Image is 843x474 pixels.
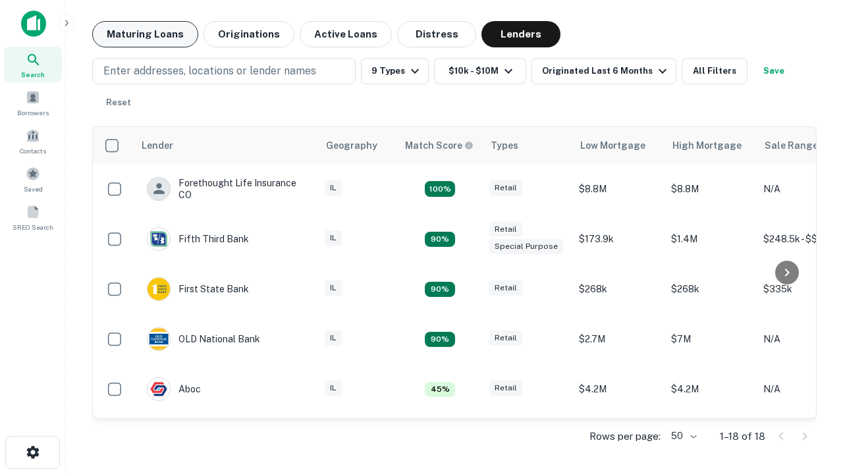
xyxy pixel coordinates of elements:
[572,164,665,214] td: $8.8M
[325,330,342,346] div: IL
[142,138,173,153] div: Lender
[682,58,748,84] button: All Filters
[13,222,53,232] span: SREO Search
[147,377,201,401] div: Aboc
[325,381,342,396] div: IL
[580,138,645,153] div: Low Mortgage
[97,90,140,116] button: Reset
[17,107,49,118] span: Borrowers
[147,277,249,301] div: First State Bank
[665,264,757,314] td: $268k
[24,184,43,194] span: Saved
[92,21,198,47] button: Maturing Loans
[21,11,46,37] img: capitalize-icon.png
[425,332,455,348] div: Matching Properties: 2, hasApolloMatch: undefined
[20,145,46,156] span: Contacts
[665,127,757,164] th: High Mortgage
[4,47,62,82] a: Search
[572,214,665,264] td: $173.9k
[665,164,757,214] td: $8.8M
[405,138,471,153] h6: Match Score
[147,227,249,251] div: Fifth Third Bank
[434,58,526,84] button: $10k - $10M
[483,127,572,164] th: Types
[489,239,563,254] div: Special Purpose
[325,280,342,296] div: IL
[572,264,665,314] td: $268k
[148,378,170,400] img: picture
[753,58,795,84] button: Save your search to get updates of matches that match your search criteria.
[147,327,260,351] div: OLD National Bank
[397,127,483,164] th: Capitalize uses an advanced AI algorithm to match your search with the best lender. The match sco...
[481,21,560,47] button: Lenders
[572,127,665,164] th: Low Mortgage
[148,278,170,300] img: picture
[572,414,665,464] td: $201.1k
[489,381,522,396] div: Retail
[148,228,170,250] img: picture
[405,138,474,153] div: Capitalize uses an advanced AI algorithm to match your search with the best lender. The match sco...
[665,214,757,264] td: $1.4M
[572,314,665,364] td: $2.7M
[489,330,522,346] div: Retail
[148,328,170,350] img: picture
[542,63,670,79] div: Originated Last 6 Months
[720,429,765,444] p: 1–18 of 18
[325,180,342,196] div: IL
[103,63,316,79] p: Enter addresses, locations or lender names
[765,138,818,153] div: Sale Range
[4,161,62,197] a: Saved
[531,58,676,84] button: Originated Last 6 Months
[665,414,757,464] td: $201.1k
[300,21,392,47] button: Active Loans
[777,327,843,390] iframe: Chat Widget
[425,181,455,197] div: Matching Properties: 4, hasApolloMatch: undefined
[425,282,455,298] div: Matching Properties: 2, hasApolloMatch: undefined
[572,364,665,414] td: $4.2M
[666,427,699,446] div: 50
[147,177,305,201] div: Forethought Life Insurance CO
[489,180,522,196] div: Retail
[204,21,294,47] button: Originations
[4,199,62,235] a: SREO Search
[489,222,522,237] div: Retail
[665,364,757,414] td: $4.2M
[134,127,318,164] th: Lender
[425,232,455,248] div: Matching Properties: 2, hasApolloMatch: undefined
[672,138,742,153] div: High Mortgage
[4,85,62,120] a: Borrowers
[318,127,397,164] th: Geography
[491,138,518,153] div: Types
[4,123,62,159] a: Contacts
[325,230,342,246] div: IL
[425,382,455,398] div: Matching Properties: 1, hasApolloMatch: undefined
[589,429,661,444] p: Rows per page:
[665,314,757,364] td: $7M
[397,21,476,47] button: Distress
[489,280,522,296] div: Retail
[326,138,377,153] div: Geography
[361,58,429,84] button: 9 Types
[92,58,356,84] button: Enter addresses, locations or lender names
[21,69,45,80] span: Search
